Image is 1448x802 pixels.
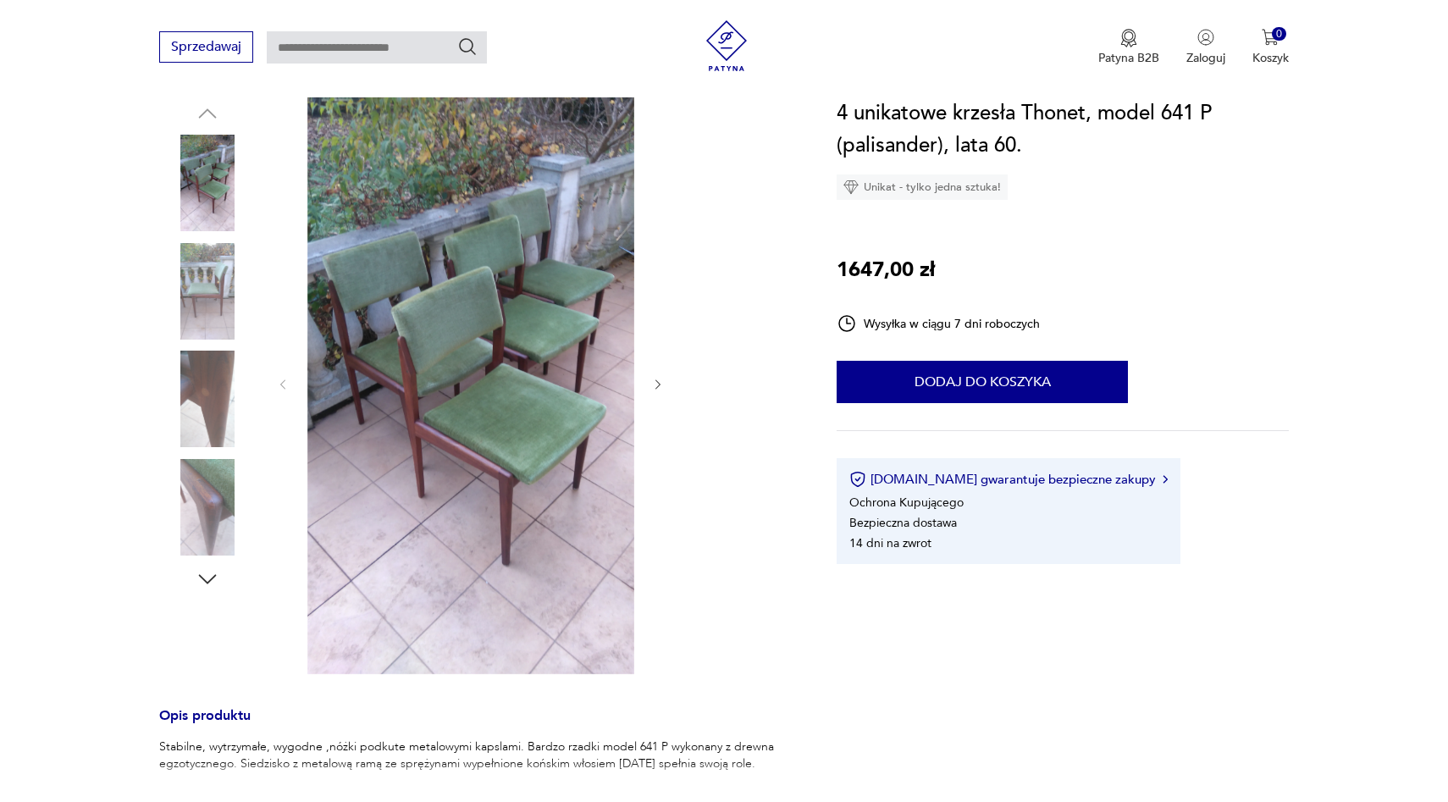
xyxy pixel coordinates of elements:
[1163,475,1168,484] img: Ikona strzałki w prawo
[701,20,752,71] img: Patyna - sklep z meblami i dekoracjami vintage
[1120,29,1137,47] img: Ikona medalu
[307,92,634,674] img: Zdjęcie produktu 4 unikatowe krzesła Thonet, model 641 P (palisander), lata 60.
[849,471,866,488] img: Ikona certyfikatu
[1272,27,1286,41] div: 0
[1098,29,1159,66] button: Patyna B2B
[1252,29,1289,66] button: 0Koszyk
[159,135,256,231] img: Zdjęcie produktu 4 unikatowe krzesła Thonet, model 641 P (palisander), lata 60.
[159,31,253,63] button: Sprzedawaj
[1098,50,1159,66] p: Patyna B2B
[1186,50,1225,66] p: Zaloguj
[849,535,931,551] li: 14 dni na zwrot
[1186,29,1225,66] button: Zaloguj
[159,351,256,447] img: Zdjęcie produktu 4 unikatowe krzesła Thonet, model 641 P (palisander), lata 60.
[1262,29,1279,46] img: Ikona koszyka
[849,471,1167,488] button: [DOMAIN_NAME] gwarantuje bezpieczne zakupy
[837,361,1128,403] button: Dodaj do koszyka
[159,711,796,738] h3: Opis produktu
[837,174,1008,200] div: Unikat - tylko jedna sztuka!
[1252,50,1289,66] p: Koszyk
[849,515,957,531] li: Bezpieczna dostawa
[843,180,859,195] img: Ikona diamentu
[159,738,796,772] p: Stabilne, wytrzymałe, wygodne ,nóżki podkute metalowymi kapslami. Bardzo rzadki model 641 P wykon...
[159,243,256,340] img: Zdjęcie produktu 4 unikatowe krzesła Thonet, model 641 P (palisander), lata 60.
[159,42,253,54] a: Sprzedawaj
[1098,29,1159,66] a: Ikona medaluPatyna B2B
[1197,29,1214,46] img: Ikonka użytkownika
[837,97,1289,162] h1: 4 unikatowe krzesła Thonet, model 641 P (palisander), lata 60.
[849,495,964,511] li: Ochrona Kupującego
[159,459,256,556] img: Zdjęcie produktu 4 unikatowe krzesła Thonet, model 641 P (palisander), lata 60.
[457,36,478,57] button: Szukaj
[837,313,1040,334] div: Wysyłka w ciągu 7 dni roboczych
[837,254,935,286] p: 1647,00 zł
